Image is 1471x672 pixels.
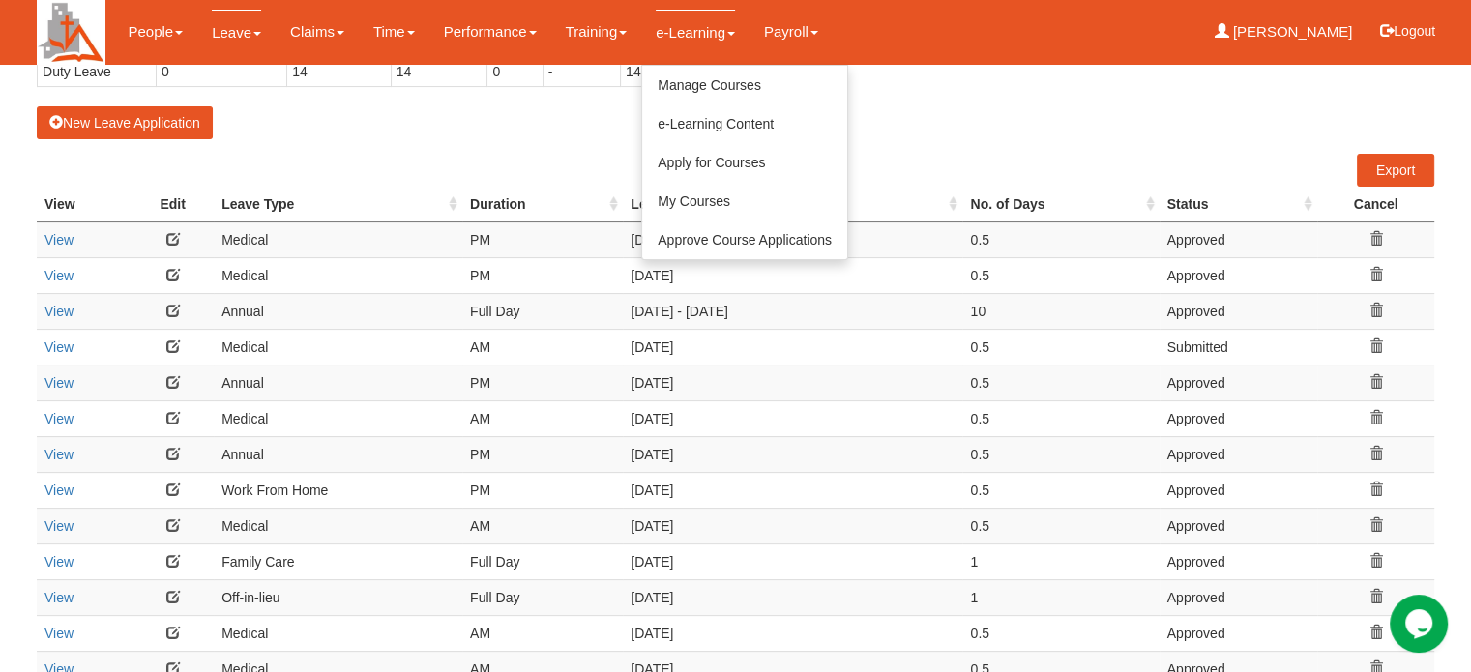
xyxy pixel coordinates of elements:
td: 0.5 [962,508,1159,543]
a: Payroll [764,10,818,54]
td: 0.5 [962,365,1159,400]
button: New Leave Application [37,106,213,139]
th: Status : activate to sort column ascending [1160,187,1318,222]
td: Annual [214,293,462,329]
td: Duty Leave [38,56,157,86]
a: Apply for Courses [642,143,847,182]
td: AM [462,508,623,543]
iframe: chat widget [1390,595,1452,653]
td: Approved [1160,221,1318,257]
a: Claims [290,10,344,54]
th: Edit [132,187,214,222]
td: 1 [962,543,1159,579]
a: View [44,339,74,355]
th: Duration : activate to sort column ascending [462,187,623,222]
td: PM [462,221,623,257]
a: View [44,375,74,391]
a: View [44,518,74,534]
td: Approved [1160,543,1318,579]
a: View [44,447,74,462]
td: Approved [1160,400,1318,436]
a: View [44,590,74,605]
a: Training [566,10,628,54]
td: Work From Home [214,472,462,508]
td: [DATE] [623,257,962,293]
td: 14 [391,56,487,86]
td: [DATE] [623,615,962,651]
td: 0.5 [962,329,1159,365]
a: Export [1357,154,1434,187]
a: Manage Courses [642,66,847,104]
td: PM [462,436,623,472]
a: My Courses [642,182,847,220]
td: [DATE] [623,221,962,257]
td: AM [462,329,623,365]
th: Leave Type : activate to sort column ascending [214,187,462,222]
td: Off-in-lieu [214,579,462,615]
td: Submitted [1160,329,1318,365]
td: 0 [156,56,286,86]
td: 0.5 [962,615,1159,651]
td: Medical [214,257,462,293]
td: Approved [1160,579,1318,615]
td: [DATE] [623,436,962,472]
td: - [543,56,620,86]
td: Annual [214,436,462,472]
td: Approved [1160,508,1318,543]
td: 1 [962,579,1159,615]
td: Approved [1160,293,1318,329]
a: Time [373,10,415,54]
td: Approved [1160,615,1318,651]
a: Performance [444,10,537,54]
td: Medical [214,329,462,365]
th: No. of Days : activate to sort column ascending [962,187,1159,222]
td: [DATE] [623,543,962,579]
button: Logout [1367,8,1449,54]
td: Medical [214,400,462,436]
td: [DATE] [623,579,962,615]
td: Medical [214,615,462,651]
td: 0.5 [962,436,1159,472]
td: Medical [214,221,462,257]
td: 10 [962,293,1159,329]
a: [PERSON_NAME] [1215,10,1353,54]
a: Leave [212,10,261,55]
th: Cancel [1317,187,1434,222]
th: View [37,187,132,222]
td: [DATE] - [DATE] [623,293,962,329]
td: [DATE] [623,365,962,400]
td: 14 [621,56,691,86]
td: 14 [287,56,392,86]
td: Annual [214,365,462,400]
th: Leave Date(s) : activate to sort column ascending [623,187,962,222]
td: Approved [1160,365,1318,400]
a: People [128,10,183,54]
td: [DATE] [623,472,962,508]
a: e-Learning [656,10,735,55]
td: PM [462,472,623,508]
td: [DATE] [623,329,962,365]
td: AM [462,400,623,436]
td: Full Day [462,543,623,579]
td: Full Day [462,579,623,615]
td: AM [462,615,623,651]
td: Family Care [214,543,462,579]
td: 0.5 [962,400,1159,436]
a: View [44,554,74,570]
td: PM [462,257,623,293]
a: View [44,626,74,641]
a: View [44,232,74,248]
a: e-Learning Content [642,104,847,143]
td: PM [462,365,623,400]
td: Approved [1160,436,1318,472]
td: 0 [487,56,543,86]
a: View [44,482,74,498]
td: Medical [214,508,462,543]
a: View [44,411,74,426]
td: [DATE] [623,400,962,436]
td: Full Day [462,293,623,329]
a: View [44,304,74,319]
td: 0.5 [962,257,1159,293]
td: Approved [1160,472,1318,508]
td: [DATE] [623,508,962,543]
